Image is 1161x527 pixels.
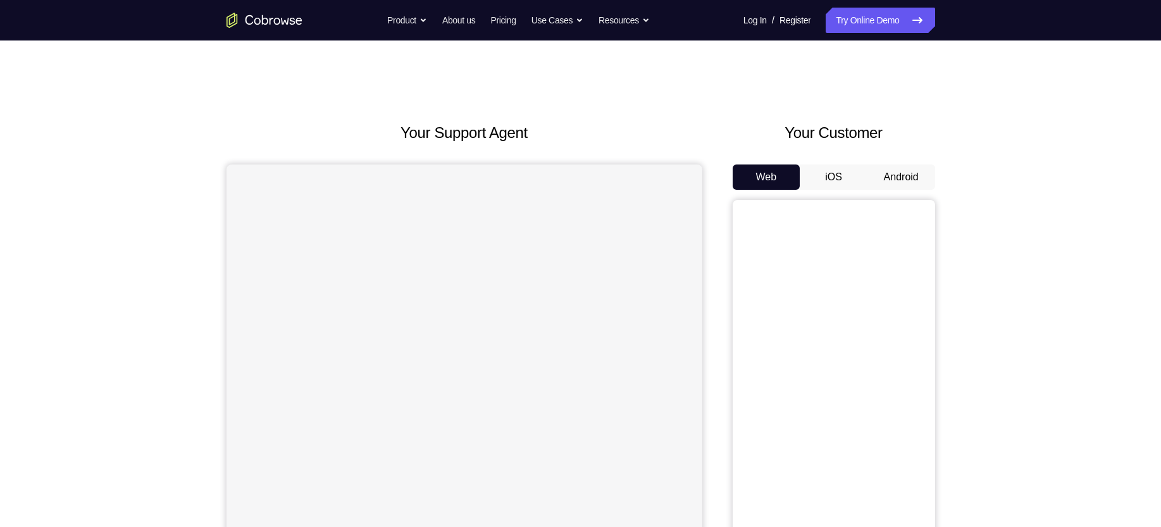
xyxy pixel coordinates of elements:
[442,8,475,33] a: About us
[490,8,516,33] a: Pricing
[800,164,867,190] button: iOS
[227,121,702,144] h2: Your Support Agent
[599,8,650,33] button: Resources
[733,164,800,190] button: Web
[387,8,427,33] button: Product
[867,164,935,190] button: Android
[743,8,767,33] a: Log In
[227,13,302,28] a: Go to the home page
[779,8,810,33] a: Register
[826,8,934,33] a: Try Online Demo
[531,8,583,33] button: Use Cases
[733,121,935,144] h2: Your Customer
[772,13,774,28] span: /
